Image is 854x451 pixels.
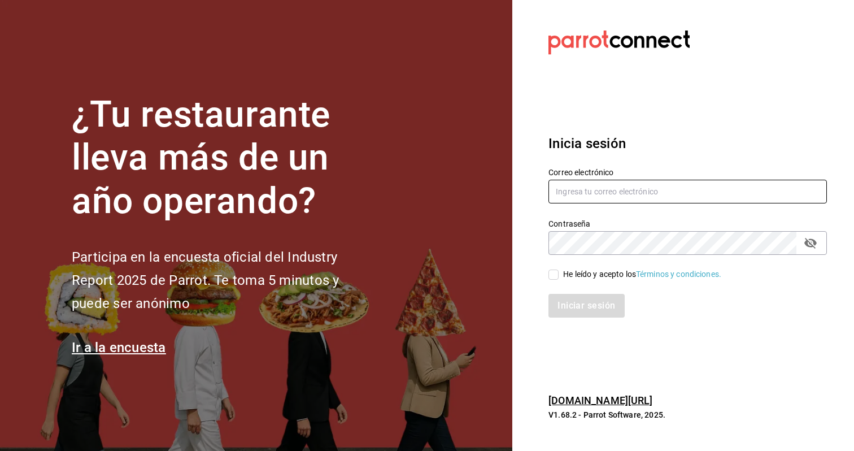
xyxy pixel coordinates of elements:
[548,394,652,406] a: [DOMAIN_NAME][URL]
[636,270,721,279] a: Términos y condiciones.
[563,268,721,280] div: He leído y acepto los
[72,93,377,223] h1: ¿Tu restaurante lleva más de un año operando?
[548,180,827,203] input: Ingresa tu correo electrónico
[72,246,377,315] h2: Participa en la encuesta oficial del Industry Report 2025 de Parrot. Te toma 5 minutos y puede se...
[548,168,827,176] label: Correo electrónico
[72,340,166,355] a: Ir a la encuesta
[801,233,820,253] button: passwordField
[548,219,827,227] label: Contraseña
[548,133,827,154] h3: Inicia sesión
[548,409,827,420] p: V1.68.2 - Parrot Software, 2025.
